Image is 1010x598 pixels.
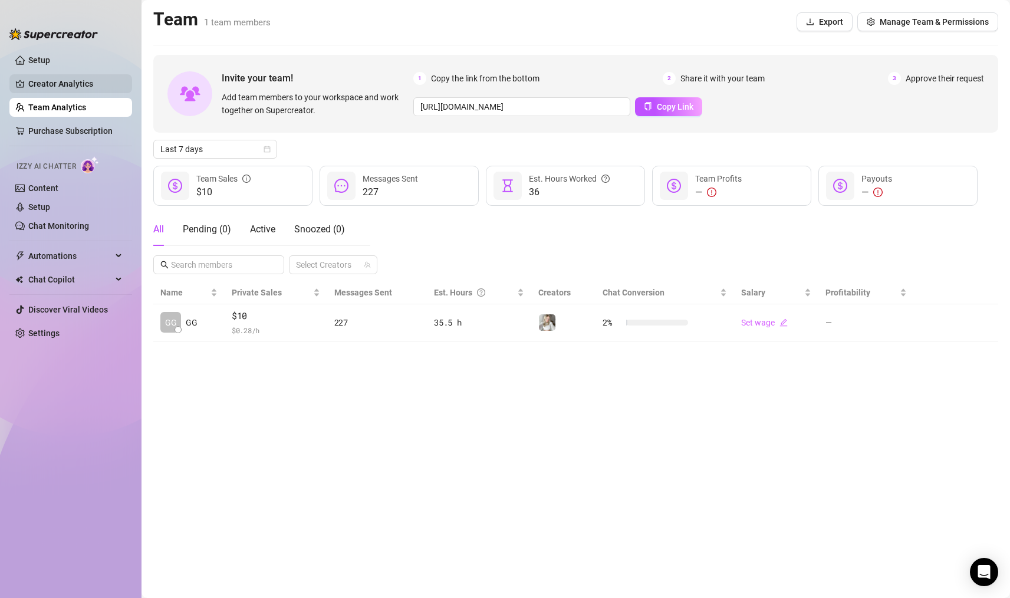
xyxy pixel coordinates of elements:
span: Payouts [861,174,892,183]
span: Salary [741,288,765,297]
span: Copy the link from the bottom [431,72,539,85]
span: GG [186,316,198,329]
span: Messages Sent [363,174,418,183]
span: download [806,18,814,26]
a: Purchase Subscription [28,121,123,140]
span: dollar-circle [168,179,182,193]
span: exclamation-circle [707,188,716,197]
button: Copy Link [635,97,702,116]
span: dollar-circle [833,179,847,193]
span: Add team members to your workspace and work together on Supercreator. [222,91,409,117]
div: Est. Hours Worked [529,172,610,185]
span: $ 0.28 /h [232,324,320,336]
a: Set wageedit [741,318,788,327]
span: 227 [363,185,418,199]
span: Approve their request [906,72,984,85]
span: thunderbolt [15,251,25,261]
span: team [364,261,371,268]
div: 227 [334,316,420,329]
a: Team Analytics [28,103,86,112]
a: Setup [28,202,50,212]
div: All [153,222,164,236]
img: Claire [539,314,555,331]
span: Team Profits [695,174,742,183]
span: 2 % [603,316,621,329]
div: Est. Hours [434,286,514,299]
span: Active [250,224,275,235]
span: 1 [413,72,426,85]
span: question-circle [601,172,610,185]
span: edit [779,318,788,327]
img: Chat Copilot [15,275,23,284]
a: Settings [28,328,60,338]
div: — [695,185,742,199]
a: Creator Analytics [28,74,123,93]
span: 2 [663,72,676,85]
th: Name [153,281,225,304]
span: dollar-circle [667,179,681,193]
span: hourglass [501,179,515,193]
span: Profitability [825,288,870,297]
img: logo-BBDzfeDw.svg [9,28,98,40]
span: Share it with your team [680,72,765,85]
span: $10 [196,185,251,199]
span: copy [644,102,652,110]
div: Open Intercom Messenger [970,558,998,586]
a: Discover Viral Videos [28,305,108,314]
span: 36 [529,185,610,199]
span: Automations [28,247,112,265]
span: $10 [232,309,320,323]
span: exclamation-circle [873,188,883,197]
span: Private Sales [232,288,282,297]
span: message [334,179,348,193]
div: — [861,185,892,199]
span: setting [867,18,875,26]
div: Pending ( 0 ) [183,222,231,236]
span: GG [165,316,177,329]
th: Creators [531,281,596,304]
span: calendar [264,146,271,153]
img: AI Chatter [81,156,99,173]
span: search [160,261,169,269]
span: Chat Copilot [28,270,112,289]
span: Chat Conversion [603,288,664,297]
span: 1 team members [204,17,271,28]
span: Manage Team & Permissions [880,17,989,27]
div: Team Sales [196,172,251,185]
span: 3 [888,72,901,85]
a: Content [28,183,58,193]
span: Last 7 days [160,140,270,158]
a: Chat Monitoring [28,221,89,231]
a: Setup [28,55,50,65]
div: 35.5 h [434,316,524,329]
span: Export [819,17,843,27]
span: Messages Sent [334,288,392,297]
span: Name [160,286,208,299]
span: Invite your team! [222,71,413,86]
span: Snoozed ( 0 ) [294,224,345,235]
input: Search members [171,258,268,271]
button: Manage Team & Permissions [857,12,998,31]
td: — [818,304,913,341]
button: Export [797,12,853,31]
h2: Team [153,8,271,31]
span: info-circle [242,172,251,185]
span: Izzy AI Chatter [17,161,76,172]
span: Copy Link [657,102,693,111]
span: question-circle [477,286,485,299]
